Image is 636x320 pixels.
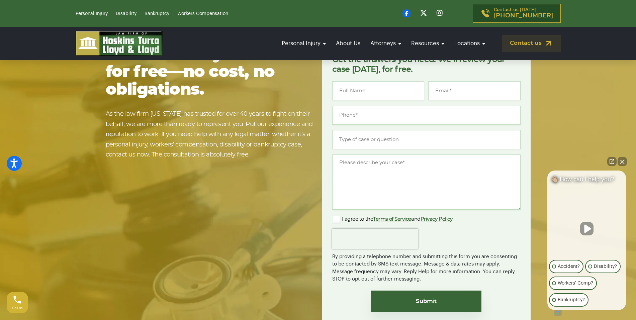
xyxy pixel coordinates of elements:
[502,35,561,52] a: Contact us
[332,106,521,125] input: Phone*
[332,229,418,249] iframe: reCAPTCHA
[332,55,521,75] p: Get the answers you need. We’ll review your case [DATE], for free.
[618,157,627,166] button: Close Intaker Chat Widget
[332,215,453,223] label: I agree to the and
[580,222,594,235] button: Unmute video
[332,130,521,149] input: Type of case or question
[558,262,580,271] p: Accident?
[332,81,425,100] input: Full Name
[116,11,137,16] a: Disability
[451,34,488,53] a: Locations
[547,176,626,186] div: 👋🏼 How can I help you?
[554,310,562,316] a: Open intaker chat
[371,291,481,312] input: Submit
[177,11,228,16] a: Workers Compensation
[421,217,453,222] a: Privacy Policy
[607,157,617,166] a: Open direct chat
[12,306,23,310] span: Call us
[332,249,521,283] div: By providing a telephone number and submitting this form you are consenting to be contacted by SM...
[558,279,593,287] p: Workers' Comp?
[76,31,163,56] img: logo
[106,46,314,99] h2: We’ll review your case for free—no cost, no obligations.
[408,34,448,53] a: Resources
[558,296,585,304] p: Bankruptcy?
[494,12,553,19] span: [PHONE_NUMBER]
[145,11,169,16] a: Bankruptcy
[473,4,561,23] a: Contact us [DATE][PHONE_NUMBER]
[494,8,553,19] p: Contact us [DATE]
[428,81,521,100] input: Email*
[76,11,108,16] a: Personal Injury
[373,217,411,222] a: Terms of Service
[594,262,617,271] p: Disability?
[106,109,314,160] p: As the law firm [US_STATE] has trusted for over 40 years to fight on their behalf, we are more th...
[278,34,329,53] a: Personal Injury
[367,34,404,53] a: Attorneys
[333,34,364,53] a: About Us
